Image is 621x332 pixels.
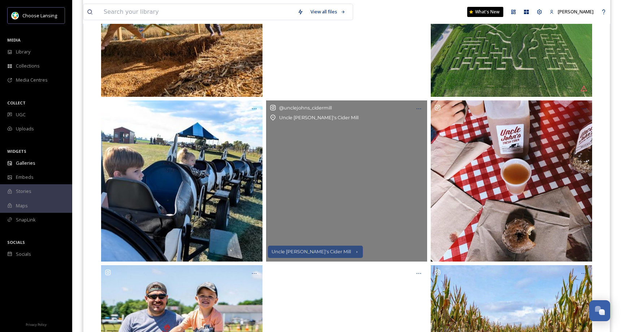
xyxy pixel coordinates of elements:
a: [PERSON_NAME] [546,5,597,19]
div: Uncle [PERSON_NAME]'s Cider Mill [272,249,351,254]
span: Privacy Policy [26,322,47,327]
input: Search your library [100,4,294,20]
a: Opens media popup. Media description: Wishing the happiest of National Apple Cider days from our ... [429,100,594,262]
video: Stop by this weekend and pick some sunflowers! 🌼 U-Pick sunflowers for 5$/jar. #sunflowers #ujcid... [266,100,427,262]
span: Uncle [PERSON_NAME]'s Cider Mill [279,115,359,120]
img: logo.jpeg [12,12,19,19]
span: Galleries [16,160,35,167]
span: Choose Lansing [22,12,57,19]
span: COLLECT [7,100,26,105]
span: UGC [16,111,26,118]
span: Embeds [16,174,34,181]
a: Privacy Policy [26,320,47,328]
span: Media Centres [16,77,48,83]
span: Uploads [16,125,34,132]
a: View all files [307,5,349,19]
span: SnapLink [16,216,36,223]
a: Opens media popup. Media description: Stop by this weekend and pick some sunflowers! 🌼 U-Pick sun... [264,100,429,262]
span: MEDIA [7,37,21,43]
span: @ unclejohns_cidermill [279,105,332,111]
span: WIDGETS [7,148,26,154]
button: Open Chat [589,300,610,321]
span: [PERSON_NAME] [558,8,594,15]
span: SOCIALS [7,240,25,245]
span: Library [16,48,30,55]
span: Maps [16,202,28,209]
span: Socials [16,251,31,258]
a: Opens media popup. Media description: Choice Farm Market (1).jpg. [99,100,264,262]
span: Stories [16,188,31,195]
span: Collections [16,62,40,69]
a: What's New [467,7,503,17]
